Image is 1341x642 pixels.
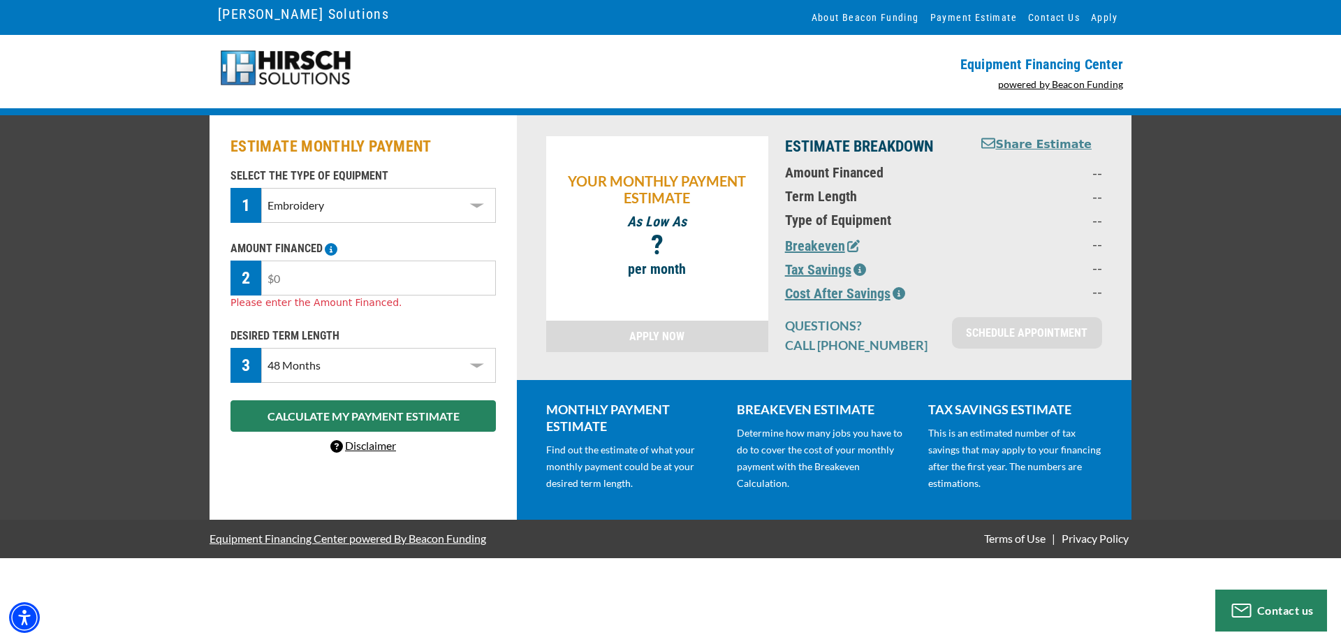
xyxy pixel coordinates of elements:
a: Terms of Use - open in a new tab [981,532,1048,545]
button: Contact us [1215,590,1327,632]
a: SCHEDULE APPOINTMENT [952,317,1102,349]
a: Disclaimer [330,439,396,452]
p: Amount Financed [785,164,963,181]
div: Accessibility Menu [9,602,40,633]
div: 3 [230,348,261,383]
p: QUESTIONS? [785,317,935,334]
p: -- [980,283,1102,300]
p: -- [980,259,1102,276]
a: Equipment Financing Center powered By Beacon Funding - open in a new tab [210,521,486,555]
p: Equipment Financing Center [679,56,1123,73]
p: Type of Equipment [785,212,963,228]
span: Contact us [1257,604,1314,617]
a: APPLY NOW [546,321,768,352]
h2: ESTIMATE MONTHLY PAYMENT [230,136,496,157]
button: CALCULATE MY PAYMENT ESTIMATE [230,400,496,432]
p: AMOUNT FINANCED [230,240,496,257]
img: logo [218,49,353,87]
a: Privacy Policy - open in a new tab [1059,532,1131,545]
button: Breakeven [785,235,860,256]
p: -- [980,235,1102,252]
div: 1 [230,188,261,223]
p: ESTIMATE BREAKDOWN [785,136,963,157]
p: Determine how many jobs you have to do to cover the cost of your monthly payment with the Breakev... [737,425,911,492]
button: Tax Savings [785,259,866,280]
p: -- [980,188,1102,205]
p: As Low As [553,213,761,230]
p: Find out the estimate of what your monthly payment could be at your desired term length. [546,442,720,492]
p: SELECT THE TYPE OF EQUIPMENT [230,168,496,184]
p: This is an estimated number of tax savings that may apply to your financing after the first year.... [928,425,1102,492]
p: DESIRED TERM LENGTH [230,328,496,344]
button: Share Estimate [981,136,1092,154]
p: ? [553,237,761,254]
p: -- [980,212,1102,228]
p: YOUR MONTHLY PAYMENT ESTIMATE [553,173,761,206]
p: Term Length [785,188,963,205]
div: Please enter the Amount Financed. [230,296,496,310]
p: TAX SAVINGS ESTIMATE [928,401,1102,418]
p: BREAKEVEN ESTIMATE [737,401,911,418]
button: Cost After Savings [785,283,905,304]
p: MONTHLY PAYMENT ESTIMATE [546,401,720,435]
p: per month [553,261,761,277]
a: powered by Beacon Funding - open in a new tab [998,78,1124,90]
div: 2 [230,261,261,296]
p: -- [980,164,1102,181]
p: CALL [PHONE_NUMBER] [785,337,935,353]
input: $0 [261,261,496,296]
span: | [1052,532,1055,545]
a: [PERSON_NAME] Solutions [218,2,389,26]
